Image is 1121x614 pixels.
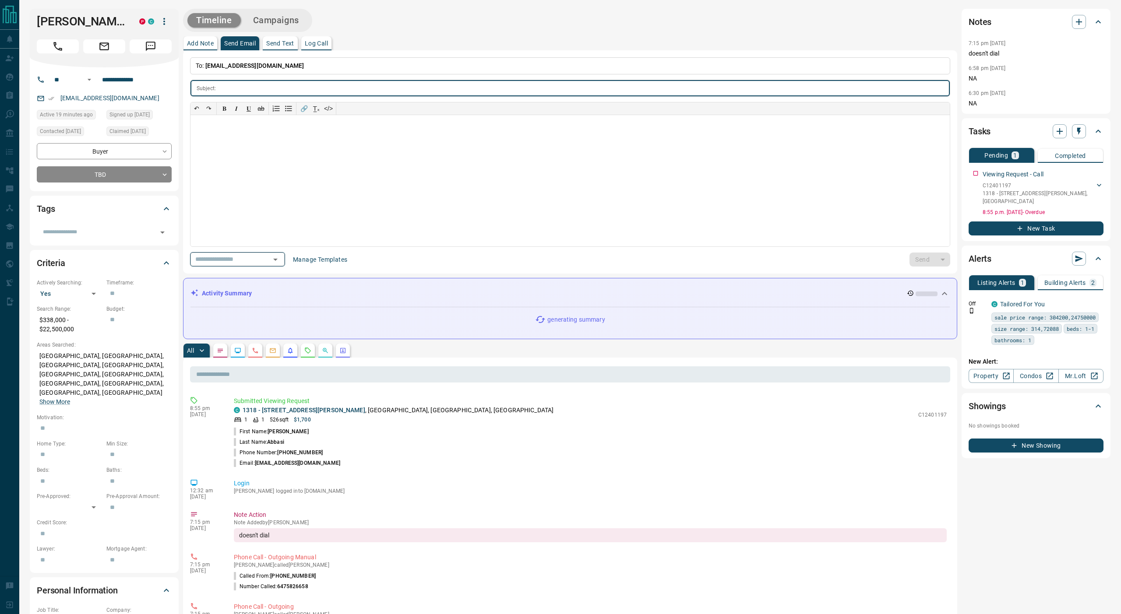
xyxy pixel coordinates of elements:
[1013,152,1017,158] p: 1
[255,102,267,115] button: ab
[37,256,65,270] h2: Criteria
[37,202,55,216] h2: Tags
[234,479,947,488] p: Login
[190,285,950,302] div: Activity Summary
[37,253,172,274] div: Criteria
[37,341,172,349] p: Areas Searched:
[983,182,1095,189] p: C12401197
[37,545,102,553] p: Lawyer:
[322,102,335,115] button: </>
[1000,301,1045,308] a: Tailored For You
[267,439,284,445] span: Abbasi
[130,39,172,53] span: Message
[190,561,221,568] p: 7:15 pm
[994,336,1031,344] span: bathrooms: 1
[244,416,247,424] p: 1
[339,347,346,354] svg: Agent Actions
[969,221,1103,235] button: New Task
[1021,280,1024,286] p: 1
[269,253,282,266] button: Open
[217,347,224,354] svg: Notes
[994,324,1059,333] span: size range: 314,72088
[187,347,194,354] p: All
[106,110,172,122] div: Sun Jun 15 2025
[234,488,947,494] p: [PERSON_NAME] logged into [DOMAIN_NAME]
[270,416,289,424] p: 526 sqft
[282,102,295,115] button: Bullet list
[269,347,276,354] svg: Emails
[234,459,340,467] p: Email:
[252,347,259,354] svg: Calls
[39,397,70,407] button: Show More
[106,466,172,474] p: Baths:
[190,494,221,500] p: [DATE]
[37,126,102,139] div: Mon Sep 08 2025
[268,428,308,435] span: [PERSON_NAME]
[984,152,1008,158] p: Pending
[37,279,102,287] p: Actively Searching:
[190,525,221,531] p: [DATE]
[37,305,102,313] p: Search Range:
[37,606,102,614] p: Job Title:
[37,519,172,526] p: Credit Score:
[991,301,998,307] div: condos.ca
[547,315,605,324] p: generating summary
[37,313,102,337] p: $338,000 - $22,500,000
[37,143,172,159] div: Buyer
[287,347,294,354] svg: Listing Alerts
[234,528,947,542] div: doesn't dial
[37,583,118,597] h2: Personal Information
[190,411,221,418] p: [DATE]
[187,40,214,46] p: Add Note
[969,121,1103,142] div: Tasks
[190,102,203,115] button: ↶
[969,74,1103,83] p: NA
[109,127,146,136] span: Claimed [DATE]
[37,110,102,122] div: Fri Sep 12 2025
[305,40,328,46] p: Log Call
[310,102,322,115] button: T̲ₓ
[266,40,294,46] p: Send Text
[969,248,1103,269] div: Alerts
[205,62,304,69] span: [EMAIL_ADDRESS][DOMAIN_NAME]
[1091,280,1095,286] p: 2
[190,405,221,411] p: 8:55 pm
[969,422,1103,430] p: No showings booked
[190,57,950,74] p: To:
[909,253,950,267] div: split button
[234,449,323,456] p: Phone Number:
[187,13,241,28] button: Timeline
[106,279,172,287] p: Timeframe:
[37,580,172,601] div: Personal Information
[234,562,947,568] p: [PERSON_NAME] called [PERSON_NAME]
[84,74,95,85] button: Open
[298,102,310,115] button: 🔗
[969,399,1006,413] h2: Showings
[243,102,255,115] button: 𝐔
[277,449,323,456] span: [PHONE_NUMBER]
[247,105,251,112] span: 𝐔
[106,606,172,614] p: Company:
[1013,369,1058,383] a: Condos
[969,369,1014,383] a: Property
[969,357,1103,366] p: New Alert:
[106,305,172,313] p: Budget:
[969,308,975,314] svg: Push Notification Only
[969,65,1006,71] p: 6:58 pm [DATE]
[243,406,553,415] p: , [GEOGRAPHIC_DATA], [GEOGRAPHIC_DATA], [GEOGRAPHIC_DATA]
[48,95,54,102] svg: Email Verified
[106,126,172,139] div: Sun Jun 15 2025
[969,15,991,29] h2: Notes
[983,208,1103,216] p: 8:55 p.m. [DATE] - Overdue
[1058,369,1103,383] a: Mr.Loft
[969,40,1006,46] p: 7:15 pm [DATE]
[234,602,947,611] p: Phone Call - Outgoing
[234,428,309,435] p: First Name:
[270,573,316,579] span: [PHONE_NUMBER]
[994,313,1096,322] span: sale price range: 304200,24750000
[244,13,308,28] button: Campaigns
[40,110,93,119] span: Active 19 minutes ago
[977,280,1015,286] p: Listing Alerts
[37,466,102,474] p: Beds:
[106,545,172,553] p: Mortgage Agent:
